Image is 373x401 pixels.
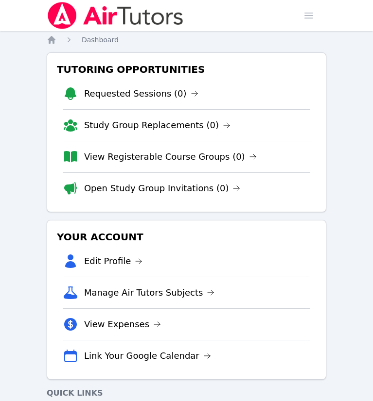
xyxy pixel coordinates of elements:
a: Link Your Google Calendar [84,349,211,363]
a: Requested Sessions (0) [84,87,198,100]
h3: Your Account [55,228,318,246]
a: View Expenses [84,317,161,331]
a: Manage Air Tutors Subjects [84,286,215,300]
a: Study Group Replacements (0) [84,118,231,132]
h3: Tutoring Opportunities [55,61,318,78]
a: Open Study Group Invitations (0) [84,182,241,195]
a: Edit Profile [84,254,143,268]
a: View Registerable Course Groups (0) [84,150,257,164]
h4: Quick Links [47,387,326,399]
nav: Breadcrumb [47,35,326,45]
img: Air Tutors [47,2,184,29]
span: Dashboard [82,36,119,44]
a: Dashboard [82,35,119,45]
